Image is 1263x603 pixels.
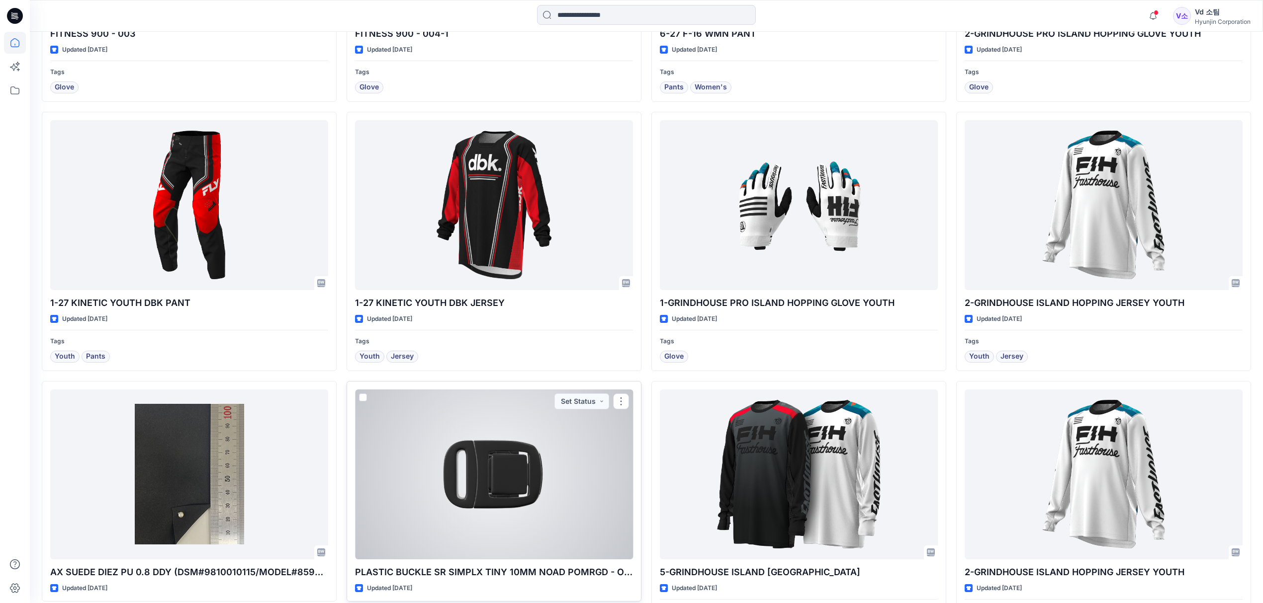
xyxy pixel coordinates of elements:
a: 2-GRINDHOUSE ISLAND HOPPING JERSEY YOUTH [965,389,1243,559]
p: 2-GRINDHOUSE PRO ISLAND HOPPING GLOVE YOUTH [965,27,1243,41]
p: Tags [660,67,938,77]
p: Tags [355,67,633,77]
a: PLASTIC BUCKLE SR SIMPLX TINY 10MM NOAD POMRGD - ONE SIZE (MODEL#9810025703-ITEM#4432659) [355,389,633,559]
p: Updated [DATE] [367,583,412,594]
p: Tags [660,336,938,347]
p: Updated [DATE] [62,314,107,324]
p: 1-27 KINETIC YOUTH DBK PANT [50,296,328,310]
a: 5-GRINDHOUSE ISLAND HOPPING JERSEY [660,389,938,559]
p: Tags [965,336,1243,347]
p: Updated [DATE] [977,583,1022,594]
p: FITNESS 900 - 003 [50,27,328,41]
p: Updated [DATE] [672,583,717,594]
p: Updated [DATE] [367,314,412,324]
span: Glove [664,351,684,363]
a: 1-27 KINETIC YOUTH DBK JERSEY [355,120,633,290]
span: Glove [360,81,379,93]
span: Glove [55,81,74,93]
p: 1-27 KINETIC YOUTH DBK JERSEY [355,296,633,310]
p: Updated [DATE] [977,45,1022,55]
span: Jersey [1000,351,1023,363]
p: Tags [355,336,633,347]
span: Youth [969,351,990,363]
span: Youth [55,351,75,363]
span: Women's [695,81,727,93]
p: Updated [DATE] [672,45,717,55]
a: AX SUEDE DIEZ PU 0.8 DDY (DSM#9810010115/MODEL#8590026/ITEM#4084977) (POLY) [50,389,328,559]
span: Glove [969,81,989,93]
span: Pants [664,81,684,93]
span: Pants [86,351,105,363]
p: Updated [DATE] [977,314,1022,324]
span: Jersey [391,351,414,363]
p: Updated [DATE] [672,314,717,324]
p: AX SUEDE DIEZ PU 0.8 DDY (DSM#9810010115/MODEL#8590026/ITEM#4084977) (POLY) [50,565,328,579]
p: Tags [50,67,328,77]
p: Tags [965,67,1243,77]
p: Updated [DATE] [62,583,107,594]
p: 2-GRINDHOUSE ISLAND HOPPING JERSEY YOUTH [965,296,1243,310]
p: Updated [DATE] [367,45,412,55]
a: 1-27 KINETIC YOUTH DBK PANT [50,120,328,290]
p: FITNESS 900 - 004-1 [355,27,633,41]
div: V소 [1173,7,1191,25]
p: Tags [50,336,328,347]
span: Youth [360,351,380,363]
p: 1-GRINDHOUSE PRO ISLAND HOPPING GLOVE YOUTH [660,296,938,310]
p: Updated [DATE] [62,45,107,55]
div: Vd 소팀 [1195,6,1251,18]
p: PLASTIC BUCKLE SR SIMPLX TINY 10MM NOAD POMRGD - ONE SIZE (MODEL#9810025703-ITEM#4432659) [355,565,633,579]
p: 5-GRINDHOUSE ISLAND [GEOGRAPHIC_DATA] [660,565,938,579]
div: Hyunjin Corporation [1195,18,1251,25]
a: 1-GRINDHOUSE PRO ISLAND HOPPING GLOVE YOUTH [660,120,938,290]
p: 2-GRINDHOUSE ISLAND HOPPING JERSEY YOUTH [965,565,1243,579]
a: 2-GRINDHOUSE ISLAND HOPPING JERSEY YOUTH [965,120,1243,290]
p: 6-27 F-16 WMN PANT [660,27,938,41]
